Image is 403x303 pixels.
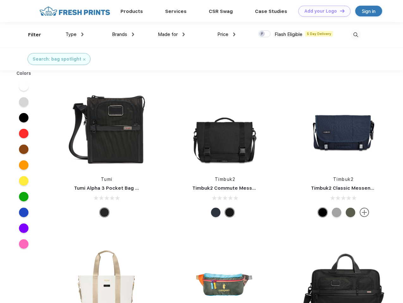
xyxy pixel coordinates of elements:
div: Black [100,208,109,217]
img: func=resize&h=266 [65,86,149,170]
div: Filter [28,31,41,39]
a: Sign in [355,6,382,16]
div: Eco Black [318,208,327,217]
span: Price [217,32,228,37]
img: fo%20logo%202.webp [38,6,112,17]
div: Add your Logo [304,9,337,14]
img: dropdown.png [183,33,185,36]
img: more.svg [360,208,369,217]
img: filter_cancel.svg [83,58,85,61]
img: DT [340,9,344,13]
div: Eco Rind Pop [332,208,341,217]
div: Eco Nautical [211,208,220,217]
a: Tumi [101,177,113,182]
a: Timbuk2 [215,177,236,182]
span: Flash Eligible [275,32,302,37]
img: desktop_search.svg [350,30,361,40]
a: Timbuk2 Commute Messenger Bag [192,185,277,191]
span: Type [65,32,77,37]
div: Colors [12,70,36,77]
img: func=resize&h=266 [183,86,267,170]
div: Search: bag spotlight [33,56,81,62]
img: dropdown.png [132,33,134,36]
span: Made for [158,32,178,37]
img: dropdown.png [233,33,235,36]
img: dropdown.png [81,33,84,36]
a: Timbuk2 [333,177,354,182]
img: func=resize&h=266 [301,86,386,170]
a: Products [121,9,143,14]
div: Eco Army [346,208,355,217]
div: Eco Black [225,208,234,217]
span: Brands [112,32,127,37]
span: 5 Day Delivery [305,31,333,37]
div: Sign in [362,8,375,15]
a: Timbuk2 Classic Messenger Bag [311,185,389,191]
a: Tumi Alpha 3 Pocket Bag Small [74,185,148,191]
